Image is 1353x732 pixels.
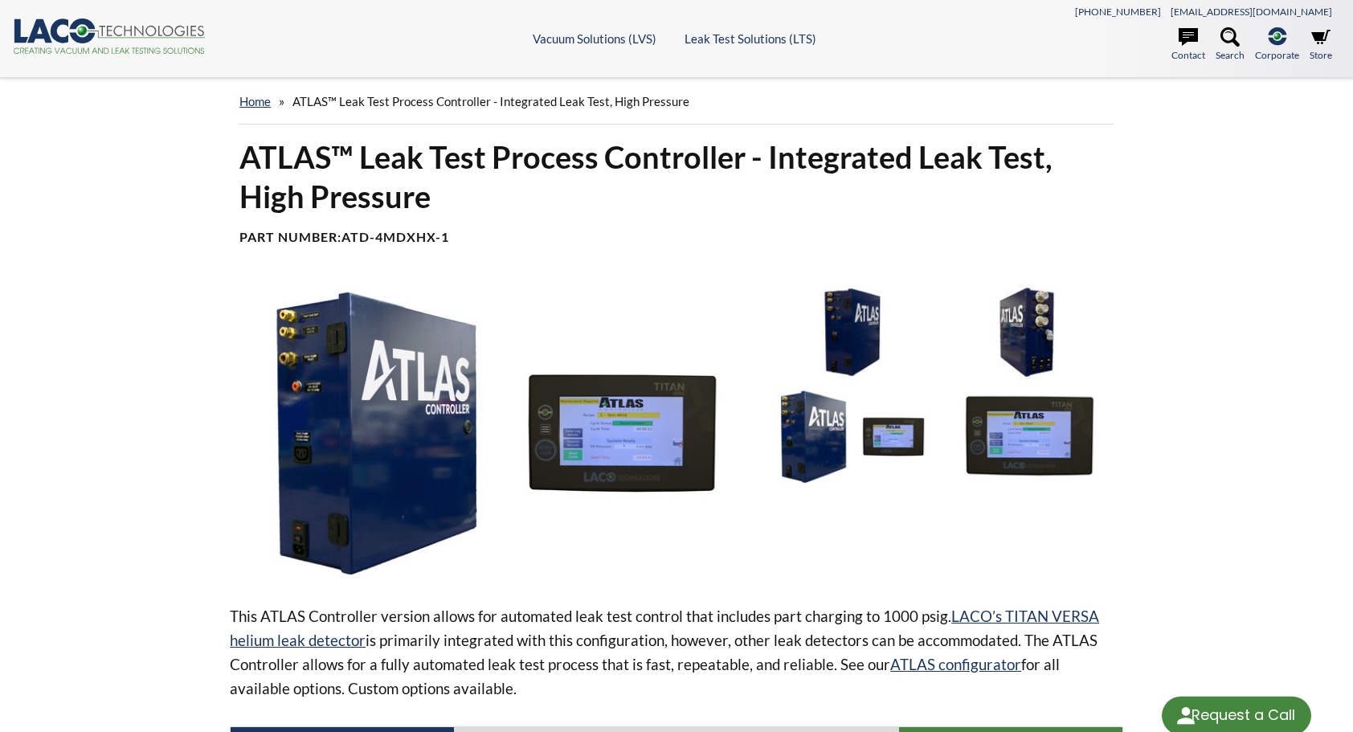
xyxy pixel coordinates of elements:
a: ATLAS configurator [890,655,1021,673]
a: [PHONE_NUMBER] [1075,6,1161,18]
a: Search [1216,27,1245,63]
img: round button [1173,703,1199,729]
a: [EMAIL_ADDRESS][DOMAIN_NAME] [1171,6,1332,18]
img: ATLAS Controller Left Panel [766,284,936,380]
a: Store [1310,27,1332,63]
h4: Part Number: [239,229,1114,246]
p: This ATLAS Controller version allows for automated leak test control that includes part charging ... [230,604,1123,701]
h1: ATLAS™ Leak Test Process Controller - Integrated Leak Test, High Pressure [239,137,1114,217]
a: home [239,94,271,108]
span: ATLAS™ Leak Test Process Controller - Integrated Leak Test, High Pressure [292,94,689,108]
img: ATLAS Controller [230,284,753,578]
img: ATLAS Controller Right Panel [944,284,1114,380]
b: ATD-4MDXHX-1 [341,229,449,244]
a: Vacuum Solutions (LVS) [533,31,656,46]
img: ATLAS Controller [766,388,936,484]
img: ATLAS Controller HMI [944,388,1114,484]
a: LACO’s TITAN VERSA helium leak detector [230,607,1099,649]
div: » [239,79,1114,125]
a: Contact [1171,27,1205,63]
a: Leak Test Solutions (LTS) [685,31,816,46]
span: Corporate [1255,47,1299,63]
